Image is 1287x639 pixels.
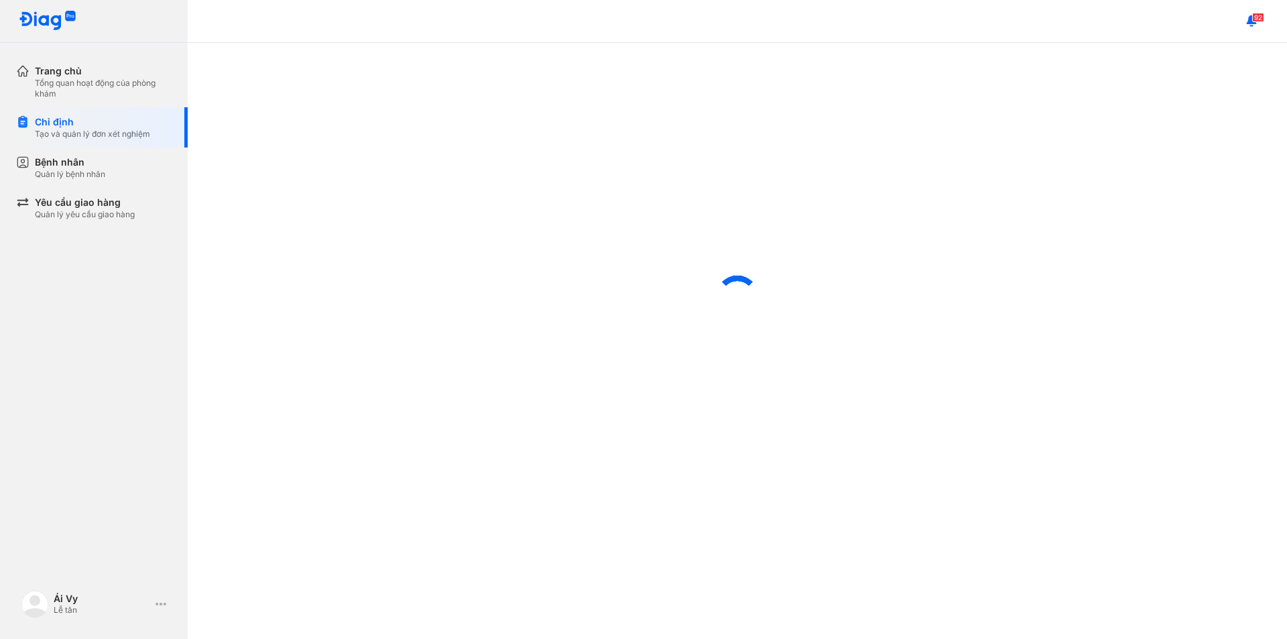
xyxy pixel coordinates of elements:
[1252,13,1264,22] span: 92
[54,593,150,605] div: Ái Vy
[35,169,105,180] div: Quản lý bệnh nhân
[35,115,150,129] div: Chỉ định
[35,129,150,139] div: Tạo và quản lý đơn xét nghiệm
[19,11,76,32] img: logo
[35,209,135,220] div: Quản lý yêu cầu giao hàng
[35,78,172,99] div: Tổng quan hoạt động của phòng khám
[35,196,135,209] div: Yêu cầu giao hàng
[35,64,172,78] div: Trang chủ
[54,605,150,616] div: Lễ tân
[21,591,48,618] img: logo
[35,156,105,169] div: Bệnh nhân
